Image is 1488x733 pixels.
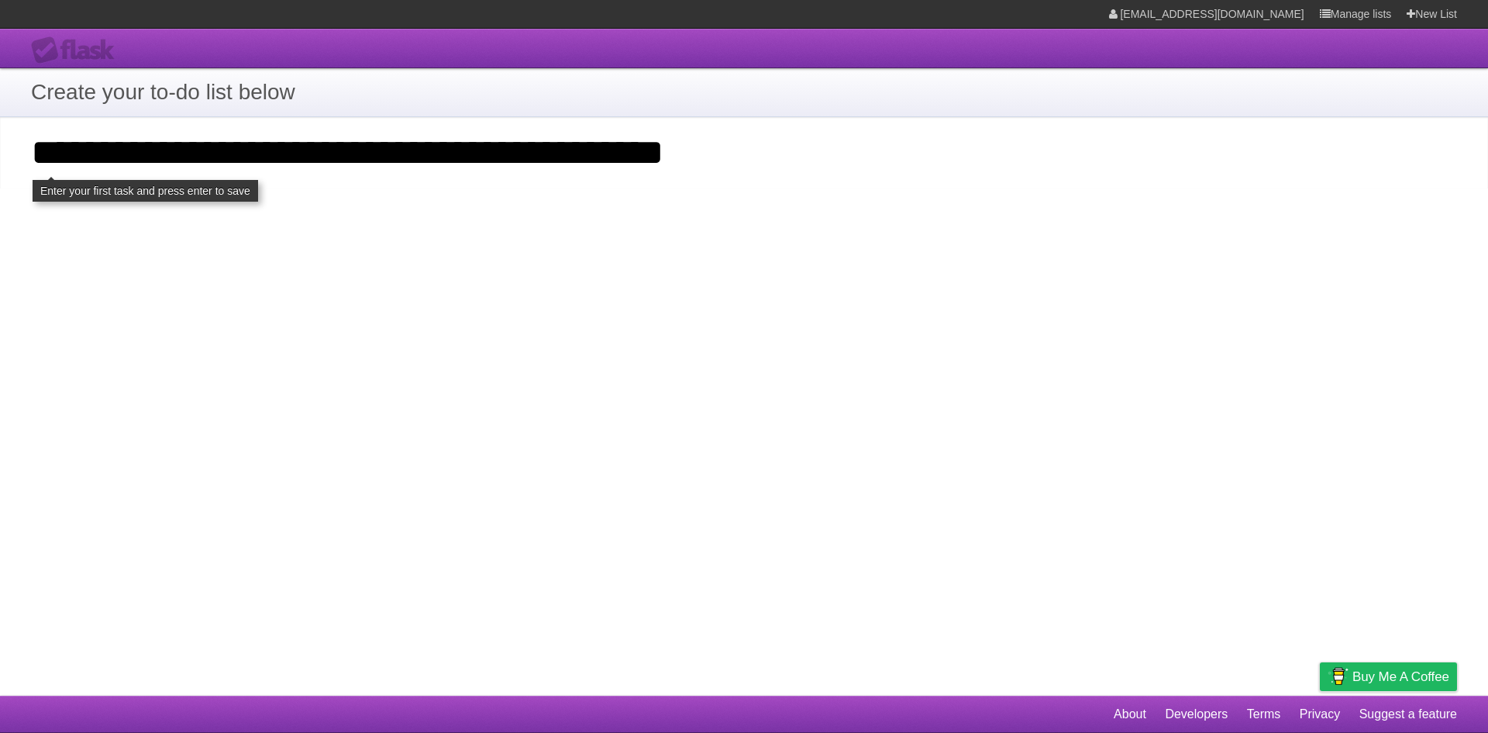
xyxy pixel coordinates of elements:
[1165,700,1228,729] a: Developers
[31,36,124,64] div: Flask
[1352,663,1449,690] span: Buy me a coffee
[31,76,1457,109] h1: Create your to-do list below
[1320,662,1457,691] a: Buy me a coffee
[1359,700,1457,729] a: Suggest a feature
[1114,700,1146,729] a: About
[1328,663,1348,690] img: Buy me a coffee
[1247,700,1281,729] a: Terms
[1300,700,1340,729] a: Privacy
